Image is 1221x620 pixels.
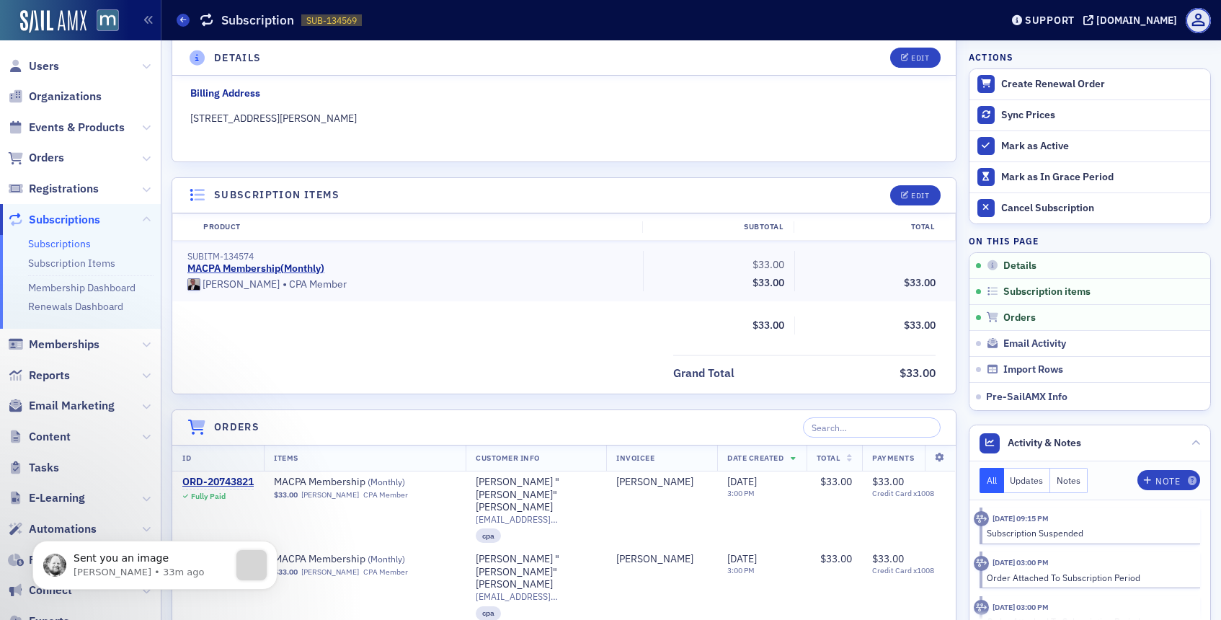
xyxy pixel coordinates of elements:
span: Invoicee [616,453,654,463]
a: [PERSON_NAME] [301,490,359,500]
span: MACPA Membership [274,553,456,566]
span: Details [1003,260,1036,273]
time: 11/11/2024 03:00 PM [993,557,1049,567]
h4: Orders [214,420,259,435]
a: MACPA Membership (Monthly) [274,476,456,489]
h4: Subscription items [214,187,339,203]
span: Credit Card x1008 [872,489,945,498]
span: $33.00 [872,475,904,488]
span: Customer Info [476,453,540,463]
span: Subscriptions [29,212,100,228]
span: Organizations [29,89,102,105]
div: [PERSON_NAME] "[PERSON_NAME]" [PERSON_NAME] [476,553,596,591]
div: Activity [974,511,989,526]
span: $33.00 [900,366,936,380]
a: [PERSON_NAME] [616,553,693,566]
span: Steve Shamlian [616,553,707,566]
a: Organizations [8,89,102,105]
div: [DOMAIN_NAME] [1096,14,1177,27]
span: SUB-134569 [306,14,357,27]
span: • [283,278,287,292]
span: E-Learning [29,490,85,506]
span: [DATE] [727,552,757,565]
time: 3:00 PM [727,565,755,575]
span: $33.00 [752,276,784,289]
a: Finance [8,552,70,568]
span: ID [182,453,191,463]
span: Memberships [29,337,99,353]
div: Activity [974,600,989,615]
div: Fully Paid [191,492,226,501]
a: MACPA Membership (Monthly) [274,553,456,566]
span: $33.00 [752,258,784,271]
span: Registrations [29,181,99,197]
div: [STREET_ADDRESS][PERSON_NAME] [190,111,938,126]
span: Tasks [29,460,59,476]
div: Activity [974,556,989,571]
span: Steve Shamlian [616,476,707,489]
a: Registrations [8,181,99,197]
span: MACPA Membership [274,476,456,489]
div: Edit [911,192,929,200]
button: Create Renewal Order [969,69,1210,99]
a: [PERSON_NAME] "[PERSON_NAME]" [PERSON_NAME] [476,476,596,514]
span: $33.00 [904,276,936,289]
a: Subscription Items [28,257,115,270]
a: [PERSON_NAME] [616,476,693,489]
span: ( Monthly ) [368,553,405,564]
div: CPA Member [363,490,408,500]
span: $33.00 [752,319,784,332]
iframe: Intercom notifications message [11,512,299,613]
span: Email Marketing [29,398,115,414]
time: 10/11/2024 03:00 PM [993,602,1049,612]
button: Mark as In Grace Period [969,161,1210,192]
div: cpa [476,528,501,543]
span: Credit Card x1008 [872,566,945,575]
span: [EMAIL_ADDRESS][DOMAIN_NAME] [476,514,596,525]
time: 12/11/2024 09:15 PM [993,513,1049,523]
a: Orders [8,150,64,166]
img: SailAMX [20,10,86,33]
span: Users [29,58,59,74]
span: Date Created [727,453,783,463]
div: Total [794,221,945,233]
a: Connect [8,583,72,598]
div: Mark as Active [1001,140,1203,153]
a: Content [8,429,71,445]
a: Events & Products [8,120,125,136]
div: CPA Member [363,567,408,577]
a: Subscriptions [8,212,100,228]
div: Mark as In Grace Period [1001,171,1203,184]
a: [PERSON_NAME] [187,278,280,291]
a: Email Marketing [8,398,115,414]
h4: Actions [969,50,1013,63]
a: Reports [8,368,70,384]
div: Order Attached To Subscription Period [987,571,1191,584]
span: [DATE] [727,475,757,488]
button: [DOMAIN_NAME] [1083,15,1182,25]
div: Support [1025,14,1075,27]
div: Product [193,221,642,233]
span: Profile [1186,8,1211,33]
span: Payments [872,453,914,463]
button: Notes [1050,468,1088,493]
img: SailAMX [97,9,119,32]
span: Activity & Notes [1008,435,1081,451]
a: Users [8,58,59,74]
button: Edit [890,185,940,205]
a: Memberships [8,337,99,353]
span: Orders [1003,311,1036,324]
a: Membership Dashboard [28,281,136,294]
span: $33.00 [820,552,852,565]
button: Mark as Active [969,130,1210,161]
time: 3:00 PM [727,488,755,498]
a: E-Learning [8,490,85,506]
span: $33.00 [274,490,298,500]
div: SUBITM-134574 [187,251,633,262]
div: Subscription Suspended [987,526,1191,539]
